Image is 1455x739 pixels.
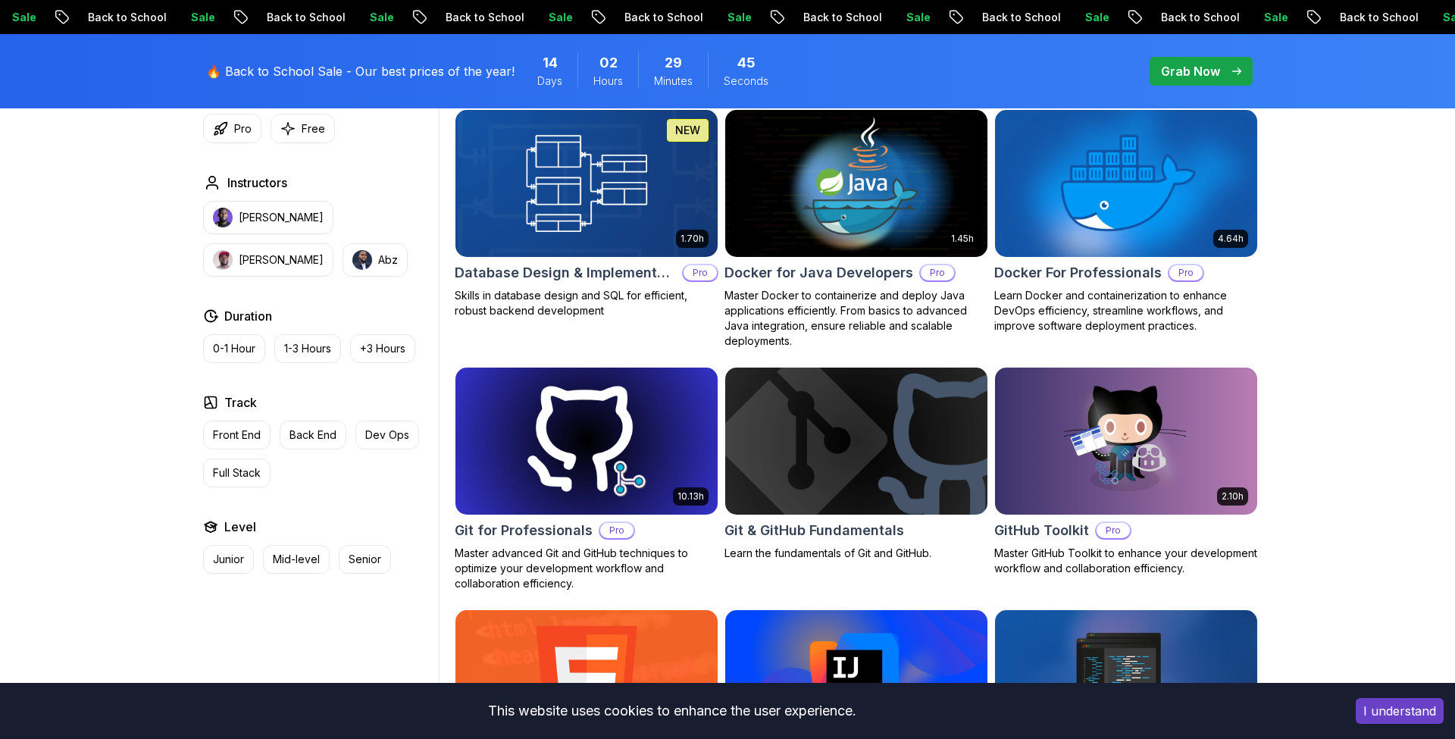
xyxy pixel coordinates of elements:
[273,552,320,567] p: Mid-level
[455,110,718,257] img: Database Design & Implementation card
[1169,265,1203,280] p: Pro
[725,110,987,257] img: Docker for Java Developers card
[724,109,988,349] a: Docker for Java Developers card1.45hDocker for Java DevelopersProMaster Docker to containerize an...
[741,10,790,25] p: Sale
[921,265,954,280] p: Pro
[562,10,611,25] p: Sale
[213,250,233,270] img: instructor img
[995,368,1257,515] img: GitHub Toolkit card
[203,334,265,363] button: 0-1 Hour
[593,74,623,89] span: Hours
[951,233,974,245] p: 1.45h
[352,250,372,270] img: instructor img
[280,421,346,449] button: Back End
[1278,10,1326,25] p: Sale
[996,10,1099,25] p: Back to School
[213,465,261,481] p: Full Stack
[213,341,255,356] p: 0-1 Hour
[995,110,1257,257] img: Docker For Professionals card
[665,52,682,74] span: 29 Minutes
[205,10,253,25] p: Sale
[289,427,336,443] p: Back End
[1222,490,1244,503] p: 2.10h
[654,74,693,89] span: Minutes
[724,546,988,561] p: Learn the fundamentals of Git and GitHub.
[599,52,618,74] span: 2 Hours
[455,367,718,591] a: Git for Professionals card10.13hGit for ProfessionalsProMaster advanced Git and GitHub techniques...
[677,490,704,503] p: 10.13h
[203,243,333,277] button: instructor img[PERSON_NAME]
[1175,10,1278,25] p: Back to School
[355,421,419,449] button: Dev Ops
[360,341,405,356] p: +3 Hours
[1097,523,1130,538] p: Pro
[280,10,383,25] p: Back to School
[724,288,988,349] p: Master Docker to containerize and deploy Java applications efficiently. From basics to advanced J...
[349,552,381,567] p: Senior
[1161,62,1220,80] p: Grab Now
[1099,10,1147,25] p: Sale
[1218,233,1244,245] p: 4.64h
[994,109,1258,333] a: Docker For Professionals card4.64hDocker For ProfessionalsProLearn Docker and containerization to...
[684,265,717,280] p: Pro
[302,121,325,136] p: Free
[350,334,415,363] button: +3 Hours
[203,201,333,234] button: instructor img[PERSON_NAME]
[994,546,1258,576] p: Master GitHub Toolkit to enhance your development workflow and collaboration efficiency.
[724,367,988,561] a: Git & GitHub Fundamentals cardGit & GitHub FundamentalsLearn the fundamentals of Git and GitHub.
[455,262,676,283] h2: Database Design & Implementation
[339,545,391,574] button: Senior
[994,367,1258,576] a: GitHub Toolkit card2.10hGitHub ToolkitProMaster GitHub Toolkit to enhance your development workfl...
[455,546,718,591] p: Master advanced Git and GitHub techniques to optimize your development workflow and collaboration...
[724,520,904,541] h2: Git & GitHub Fundamentals
[455,368,718,515] img: Git for Professionals card
[378,252,398,268] p: Abz
[343,243,408,277] button: instructor imgAbz
[600,523,634,538] p: Pro
[224,393,257,412] h2: Track
[203,545,254,574] button: Junior
[263,545,330,574] button: Mid-level
[274,334,341,363] button: 1-3 Hours
[284,341,331,356] p: 1-3 Hours
[234,121,252,136] p: Pro
[543,52,558,74] span: 14 Days
[383,10,432,25] p: Sale
[213,208,233,227] img: instructor img
[239,210,324,225] p: [PERSON_NAME]
[681,233,704,245] p: 1.70h
[537,74,562,89] span: Days
[737,52,756,74] span: 45 Seconds
[224,307,272,325] h2: Duration
[724,74,768,89] span: Seconds
[455,288,718,318] p: Skills in database design and SQL for efficient, robust backend development
[455,109,718,318] a: Database Design & Implementation card1.70hNEWDatabase Design & ImplementationProSkills in databas...
[203,421,271,449] button: Front End
[994,288,1258,333] p: Learn Docker and containerization to enhance DevOps efficiency, streamline workflows, and improve...
[213,552,244,567] p: Junior
[1356,698,1444,724] button: Accept cookies
[203,459,271,487] button: Full Stack
[224,518,256,536] h2: Level
[102,10,205,25] p: Back to School
[213,427,261,443] p: Front End
[675,123,700,138] p: NEW
[724,262,913,283] h2: Docker for Java Developers
[994,262,1162,283] h2: Docker For Professionals
[718,364,993,518] img: Git & GitHub Fundamentals card
[11,694,1333,728] div: This website uses cookies to enhance the user experience.
[227,174,287,192] h2: Instructors
[920,10,968,25] p: Sale
[26,10,74,25] p: Sale
[455,520,593,541] h2: Git for Professionals
[203,114,261,143] button: Pro
[206,62,515,80] p: 🔥 Back to School Sale - Our best prices of the year!
[817,10,920,25] p: Back to School
[271,114,335,143] button: Free
[459,10,562,25] p: Back to School
[365,427,409,443] p: Dev Ops
[239,252,324,268] p: [PERSON_NAME]
[638,10,741,25] p: Back to School
[994,520,1089,541] h2: GitHub Toolkit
